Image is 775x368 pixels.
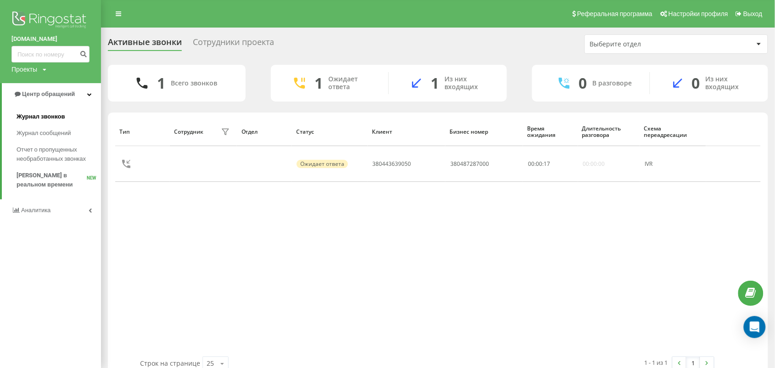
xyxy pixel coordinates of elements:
[528,125,573,139] div: Время ожидания
[590,40,700,48] div: Выберите отдел
[17,129,71,138] span: Журнал сообщений
[108,37,182,51] div: Активные звонки
[450,129,519,135] div: Бизнес номер
[373,161,411,167] div: 380443639050
[583,161,605,167] div: 00:00:00
[17,112,65,121] span: Журнал звонков
[11,65,37,74] div: Проекты
[17,108,101,125] a: Журнал звонков
[296,129,363,135] div: Статус
[11,46,90,62] input: Поиск по номеру
[207,359,214,368] div: 25
[528,160,534,168] span: 00
[17,171,87,189] span: [PERSON_NAME] в реальном времени
[372,129,441,135] div: Клиент
[193,37,274,51] div: Сотрудники проекта
[450,161,489,167] div: 380487287000
[744,316,766,338] div: Open Intercom Messenger
[743,10,763,17] span: Выход
[444,75,493,91] div: Из них входящих
[22,91,75,97] span: Центр обращений
[17,167,101,193] a: [PERSON_NAME] в реальном времениNEW
[140,359,200,368] span: Строк на странице
[544,160,550,168] span: 17
[11,9,90,32] img: Ringostat logo
[17,145,96,164] span: Отчет о пропущенных необработанных звонках
[593,79,632,87] div: В разговоре
[706,75,754,91] div: Из них входящих
[21,207,51,214] span: Аналитика
[17,125,101,142] a: Журнал сообщений
[668,10,728,17] span: Настройки профиля
[171,79,217,87] div: Всего звонков
[174,129,204,135] div: Сотрудник
[645,161,701,167] div: IVR
[241,129,287,135] div: Отдел
[314,74,323,92] div: 1
[536,160,542,168] span: 00
[582,125,635,139] div: Длительность разговора
[17,142,101,167] a: Отчет о пропущенных необработанных звонках
[431,74,439,92] div: 1
[644,125,702,139] div: Схема переадресации
[528,161,550,167] div: : :
[645,358,668,367] div: 1 - 1 из 1
[2,83,101,105] a: Центр обращений
[11,34,90,44] a: [DOMAIN_NAME]
[579,74,587,92] div: 0
[328,75,375,91] div: Ожидает ответа
[157,74,165,92] div: 1
[297,160,348,168] div: Ожидает ответа
[692,74,700,92] div: 0
[577,10,652,17] span: Реферальная программа
[119,129,165,135] div: Тип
